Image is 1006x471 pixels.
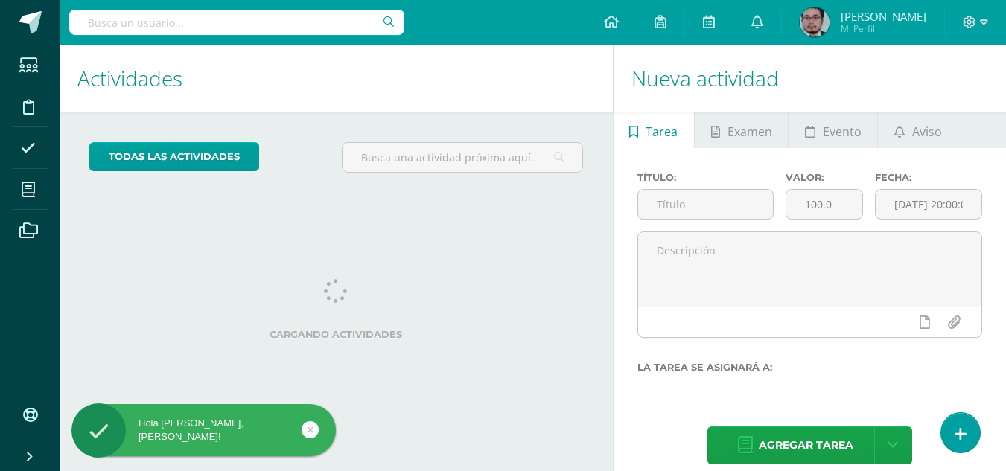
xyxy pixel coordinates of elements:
span: Aviso [912,114,942,150]
span: Evento [823,114,862,150]
input: Busca una actividad próxima aquí... [343,143,582,172]
img: c79a8ee83a32926c67f9bb364e6b58c4.png [800,7,830,37]
label: Valor: [786,172,863,183]
input: Busca un usuario... [69,10,404,35]
span: Agregar tarea [759,427,853,464]
span: [PERSON_NAME] [841,9,926,24]
a: todas las Actividades [89,142,259,171]
div: Hola [PERSON_NAME], [PERSON_NAME]! [71,417,336,443]
label: Fecha: [875,172,982,183]
span: Examen [728,114,772,150]
label: La tarea se asignará a: [637,362,982,373]
label: Cargando actividades [89,329,583,340]
a: Aviso [878,112,958,148]
a: Examen [695,112,788,148]
h1: Actividades [77,45,595,112]
input: Título [638,190,774,219]
input: Puntos máximos [786,190,862,219]
span: Mi Perfil [841,22,926,35]
input: Fecha de entrega [876,190,981,219]
a: Tarea [614,112,694,148]
span: Tarea [646,114,678,150]
h1: Nueva actividad [631,45,988,112]
label: Título: [637,172,774,183]
a: Evento [789,112,877,148]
